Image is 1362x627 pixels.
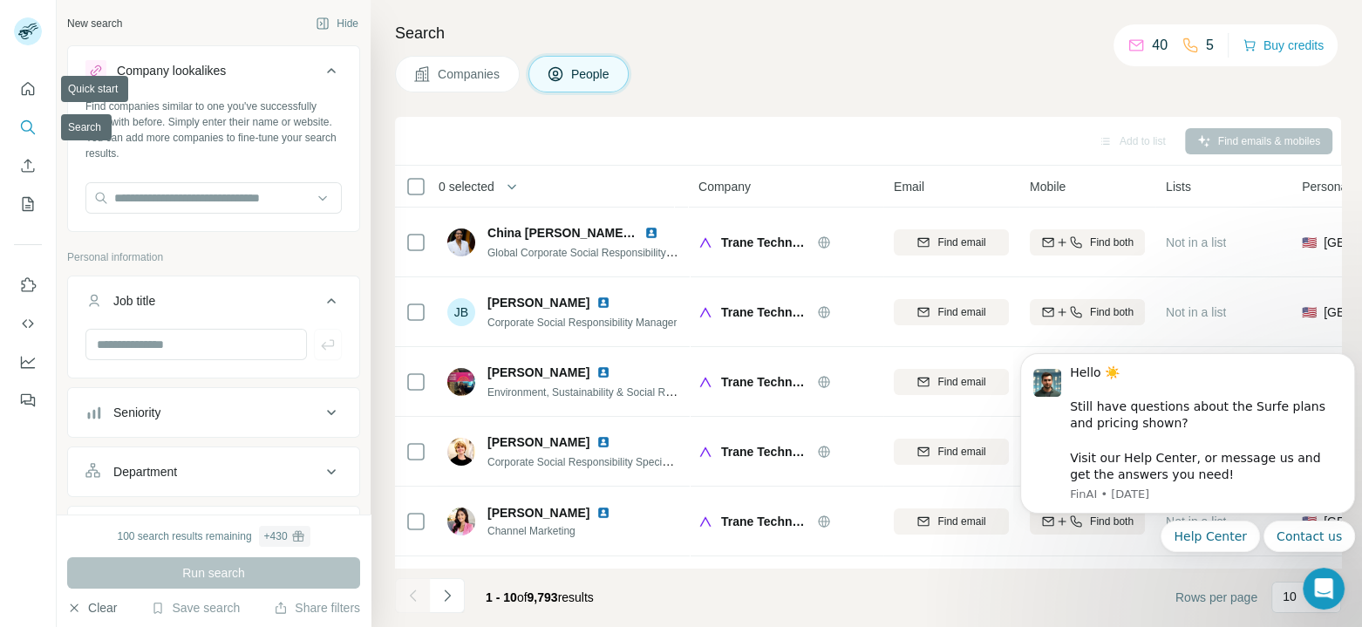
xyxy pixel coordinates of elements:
button: Department [68,451,359,493]
img: Logo of Trane Technologies [698,235,712,249]
span: Company [698,178,751,195]
button: Find email [894,439,1009,465]
span: 🇺🇸 [1302,234,1317,251]
span: Rows per page [1175,589,1257,606]
button: Enrich CSV [14,150,42,181]
button: Feedback [14,385,42,416]
p: 40 [1152,35,1168,56]
span: Find both [1090,235,1134,250]
button: Find email [894,229,1009,256]
img: Avatar [447,438,475,466]
span: Corporate Social Responsibility Manager [487,317,677,329]
span: Find email [937,304,985,320]
button: Use Surfe on LinkedIn [14,269,42,301]
img: Avatar [447,228,475,256]
img: LinkedIn logo [596,296,610,310]
span: Channel Marketing [487,523,631,539]
span: [PERSON_NAME] [487,364,589,381]
img: Logo of Trane Technologies [698,515,712,528]
button: Search [14,112,42,143]
span: Email [894,178,924,195]
button: Save search [151,599,240,617]
div: JB [447,298,475,326]
span: Find email [937,374,985,390]
span: Companies [438,65,501,83]
span: 0 selected [439,178,494,195]
p: 10 [1283,588,1297,605]
img: Logo of Trane Technologies [698,375,712,389]
button: Share filters [274,599,360,617]
div: Job title [113,292,155,310]
span: results [486,590,594,604]
div: Department [113,463,177,480]
button: Dashboard [14,346,42,378]
img: Avatar [447,368,475,396]
iframe: Intercom notifications message [1013,296,1362,580]
img: LinkedIn logo [596,435,610,449]
button: Use Surfe API [14,308,42,339]
div: New search [67,16,122,31]
button: Personal location [68,510,359,552]
button: Hide [303,10,371,37]
h4: Search [395,21,1341,45]
button: Find email [894,299,1009,325]
div: Seniority [113,404,160,421]
span: 1 - 10 [486,590,517,604]
p: Personal information [67,249,360,265]
span: Find email [937,444,985,460]
span: of [517,590,528,604]
span: Trane Technologies [721,234,808,251]
button: Seniority [68,392,359,433]
span: Environment, Sustainability & Social Responsibility [487,385,722,399]
span: Lists [1166,178,1191,195]
span: [PERSON_NAME] [487,433,589,451]
span: Find email [937,514,985,529]
span: Trane Technologies [721,443,808,460]
div: Find companies similar to one you've successfully dealt with before. Simply enter their name or w... [85,99,342,161]
button: Find email [894,508,1009,535]
img: Avatar [447,508,475,535]
button: Quick start [14,73,42,105]
button: Find email [894,369,1009,395]
button: Navigate to next page [430,578,465,613]
img: LinkedIn logo [644,226,658,240]
button: Clear [67,599,117,617]
button: Company lookalikes [68,50,359,99]
span: Trane Technologies [721,373,808,391]
span: Not in a list [1166,235,1226,249]
img: Logo of Trane Technologies [698,445,712,459]
span: [PERSON_NAME] [487,294,589,311]
span: [PERSON_NAME] [487,504,589,521]
div: + 430 [264,528,288,544]
span: Mobile [1030,178,1066,195]
div: Company lookalikes [117,62,226,79]
span: Trane Technologies [721,303,808,321]
button: Buy credits [1243,33,1324,58]
button: My lists [14,188,42,220]
div: 100 search results remaining [117,526,310,547]
iframe: Intercom live chat [1303,568,1345,610]
span: Global Corporate Social Responsibility Manager [487,245,710,259]
p: 5 [1206,35,1214,56]
span: China [PERSON_NAME], MBA, CPT [487,226,693,240]
span: Find email [937,235,985,250]
span: Corporate Social Responsibility Specialist [487,454,680,468]
img: Logo of Trane Technologies [698,305,712,319]
span: People [571,65,611,83]
span: 9,793 [528,590,558,604]
img: LinkedIn logo [596,506,610,520]
span: Trane Technologies [721,513,808,530]
button: Find both [1030,229,1145,256]
img: LinkedIn logo [596,365,610,379]
button: Job title [68,280,359,329]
